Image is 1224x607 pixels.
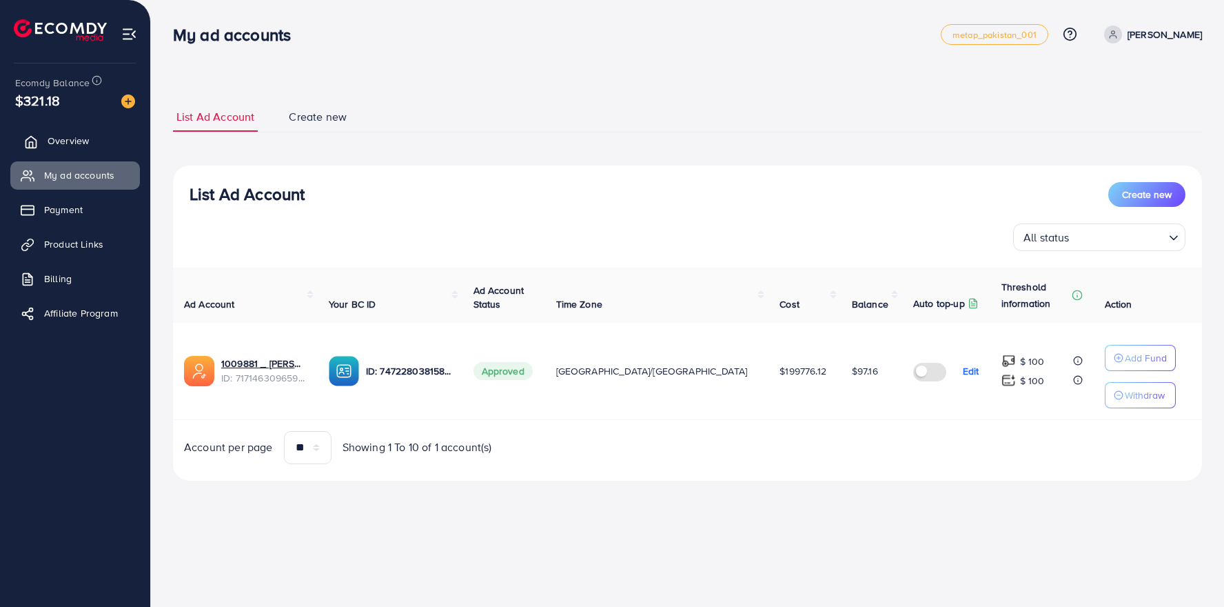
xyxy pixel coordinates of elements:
[10,161,140,189] a: My ad accounts
[952,30,1037,39] span: metap_pakistan_001
[343,439,492,455] span: Showing 1 To 10 of 1 account(s)
[15,90,60,110] span: $321.18
[44,306,118,320] span: Affiliate Program
[1099,26,1202,43] a: [PERSON_NAME]
[1001,279,1069,312] p: Threshold information
[852,297,888,311] span: Balance
[1020,372,1045,389] p: $ 100
[1165,545,1214,597] iframe: Chat
[1125,350,1167,366] p: Add Fund
[556,297,602,311] span: Time Zone
[221,357,307,370] a: 1009881 _ [PERSON_NAME] New
[44,203,83,217] span: Payment
[1122,188,1172,201] span: Create new
[221,357,307,385] div: <span class='underline'>1009881 _ Qasim Naveed New</span></br>7171463096597299201
[1105,345,1176,371] button: Add Fund
[913,295,965,312] p: Auto top-up
[1125,387,1165,404] p: Withdraw
[14,19,107,41] img: logo
[10,127,140,155] a: Overview
[1074,225,1163,248] input: Search for option
[15,76,90,90] span: Ecomdy Balance
[1108,182,1185,207] button: Create new
[121,26,137,42] img: menu
[941,24,1048,45] a: metap_pakistan_001
[779,297,799,311] span: Cost
[44,237,103,251] span: Product Links
[329,356,359,386] img: ic-ba-acc.ded83a64.svg
[221,371,307,385] span: ID: 7171463096597299201
[779,364,826,378] span: $199776.12
[173,25,302,45] h3: My ad accounts
[556,364,748,378] span: [GEOGRAPHIC_DATA]/[GEOGRAPHIC_DATA]
[48,134,89,148] span: Overview
[1021,228,1072,248] span: All status
[1105,382,1176,408] button: Withdraw
[10,196,140,223] a: Payment
[10,230,140,258] a: Product Links
[1001,373,1016,388] img: top-up amount
[176,109,254,125] span: List Ad Account
[473,362,533,380] span: Approved
[1001,354,1016,368] img: top-up amount
[473,283,524,311] span: Ad Account Status
[1128,26,1202,43] p: [PERSON_NAME]
[184,297,235,311] span: Ad Account
[121,94,135,108] img: image
[1013,223,1185,251] div: Search for option
[289,109,347,125] span: Create new
[190,184,305,204] h3: List Ad Account
[10,299,140,327] a: Affiliate Program
[852,364,878,378] span: $97.16
[1020,353,1045,370] p: $ 100
[44,272,72,286] span: Billing
[184,356,214,386] img: ic-ads-acc.e4c84228.svg
[329,297,376,311] span: Your BC ID
[184,439,273,455] span: Account per page
[366,363,451,379] p: ID: 7472280381585227777
[1105,297,1132,311] span: Action
[963,363,979,379] p: Edit
[10,265,140,292] a: Billing
[44,168,114,182] span: My ad accounts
